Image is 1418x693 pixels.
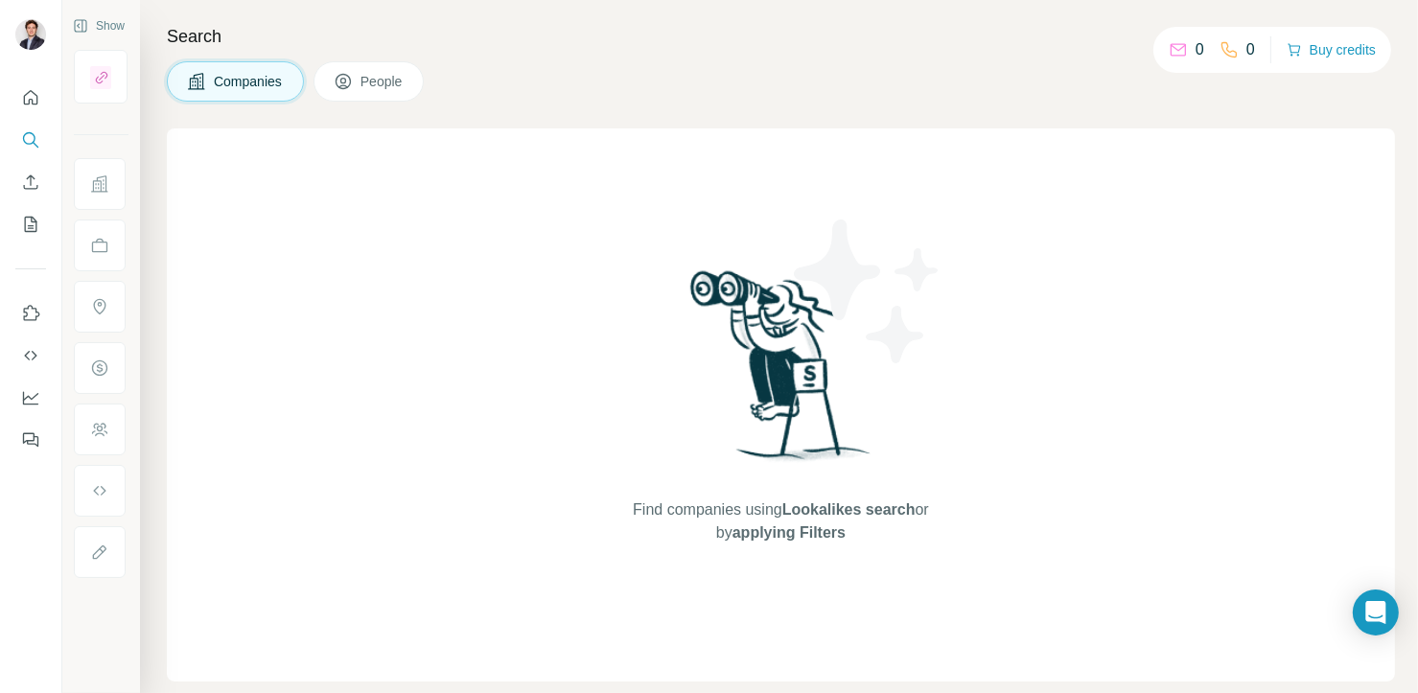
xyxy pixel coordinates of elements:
img: Surfe Illustration - Stars [781,205,954,378]
button: My lists [15,207,46,242]
button: Buy credits [1287,36,1376,63]
button: Feedback [15,423,46,457]
button: Dashboard [15,381,46,415]
button: Use Surfe on LinkedIn [15,296,46,331]
p: 0 [1246,38,1255,61]
img: Surfe Illustration - Woman searching with binoculars [682,266,881,479]
span: People [360,72,405,91]
button: Show [59,12,138,40]
p: 0 [1196,38,1204,61]
button: Quick start [15,81,46,115]
div: Open Intercom Messenger [1353,589,1399,635]
button: Enrich CSV [15,165,46,199]
button: Search [15,123,46,157]
span: Companies [214,72,284,91]
span: applying Filters [732,524,846,541]
img: Avatar [15,19,46,50]
button: Use Surfe API [15,338,46,373]
span: Lookalikes search [782,501,916,518]
span: Find companies using or by [627,498,934,544]
h4: Search [167,23,1395,50]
